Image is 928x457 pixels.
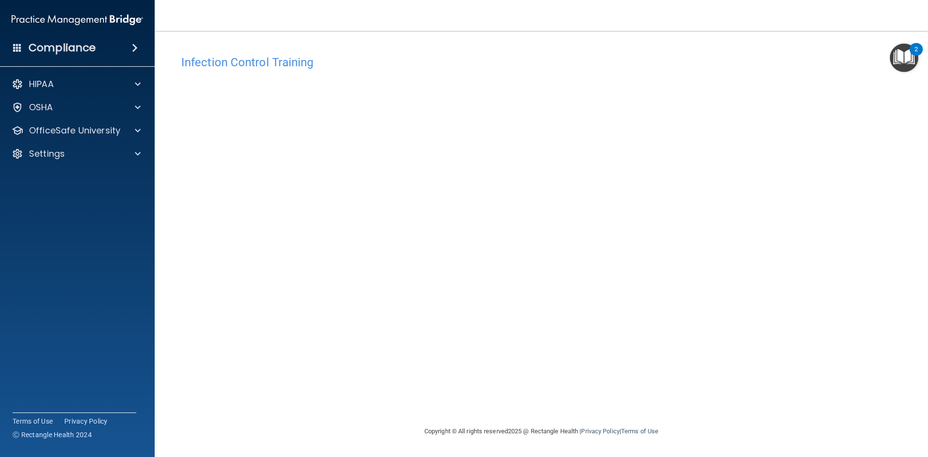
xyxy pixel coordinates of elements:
[12,148,141,160] a: Settings
[29,78,54,90] p: HIPAA
[12,125,141,136] a: OfficeSafe University
[890,44,918,72] button: Open Resource Center, 2 new notifications
[29,148,65,160] p: Settings
[29,41,96,55] h4: Compliance
[13,416,53,426] a: Terms of Use
[64,416,108,426] a: Privacy Policy
[181,56,901,69] h4: Infection Control Training
[13,430,92,440] span: Ⓒ Rectangle Health 2024
[621,428,658,435] a: Terms of Use
[29,125,120,136] p: OfficeSafe University
[29,102,53,113] p: OSHA
[761,388,916,427] iframe: Drift Widget Chat Controller
[914,49,918,62] div: 2
[12,102,141,113] a: OSHA
[365,416,718,447] div: Copyright © All rights reserved 2025 @ Rectangle Health | |
[12,10,143,29] img: PMB logo
[12,78,141,90] a: HIPAA
[581,428,619,435] a: Privacy Policy
[181,74,665,371] iframe: infection-control-training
